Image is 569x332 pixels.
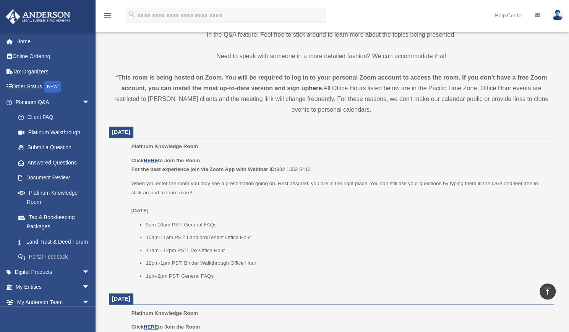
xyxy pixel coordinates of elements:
[112,296,130,302] span: [DATE]
[131,143,198,149] span: Platinum Knowledge Room
[11,234,101,249] a: Land Trust & Deed Forum
[131,166,276,172] b: For the best experience join via Zoom App with Webinar ID:
[146,233,548,242] li: 10am-11am PST: Landlord/Tenant Office Hour
[109,72,554,115] div: All Office Hours listed below are in the Pacific Time Zone. Office Hour events are restricted to ...
[116,74,547,91] strong: *This room is being hosted on Zoom. You will be required to log in to your personal Zoom account ...
[5,79,101,95] a: Order StatusNEW
[5,94,101,110] a: Platinum Q&Aarrow_drop_down
[11,125,101,140] a: Platinum Walkthrough
[322,85,323,91] strong: .
[128,10,136,19] i: search
[131,324,200,330] b: Click to Join the Room
[5,49,101,64] a: Online Ordering
[5,264,101,280] a: Digital Productsarrow_drop_down
[103,11,112,20] i: menu
[146,259,548,268] li: 12pm-1pm PST: Binder Walkthrough Office Hour
[11,170,101,186] a: Document Review
[11,185,97,210] a: Platinum Knowledge Room
[5,34,101,49] a: Home
[11,155,101,170] a: Answered Questions
[3,9,73,24] img: Anderson Advisors Platinum Portal
[144,158,158,163] a: HERE
[5,280,101,295] a: My Entitiesarrow_drop_down
[144,324,158,330] a: HERE
[543,286,552,296] i: vertical_align_top
[11,140,101,155] a: Submit a Question
[131,158,200,163] b: Click to Join the Room
[146,220,548,229] li: 9am-10am PST: General FAQs
[131,208,149,213] u: [DATE]
[5,64,101,79] a: Tax Organizers
[5,295,101,310] a: My Anderson Teamarrow_drop_down
[82,280,97,295] span: arrow_drop_down
[82,94,97,110] span: arrow_drop_down
[11,110,101,125] a: Client FAQ
[131,156,548,174] p: 932 1652 5412
[146,272,548,281] li: 1pm-2pm PST: General FAQs
[11,249,101,265] a: Portal Feedback
[146,246,548,255] li: 11am - 12pm PST: Tax Office Hour
[131,179,548,215] p: When you enter the room you may see a presentation going on. Rest assured, you are in the right p...
[552,10,563,21] img: User Pic
[82,264,97,280] span: arrow_drop_down
[82,295,97,310] span: arrow_drop_down
[309,85,322,91] a: here
[109,51,554,62] p: Need to speak with someone in a more detailed fashion? We can accommodate that!
[103,13,112,20] a: menu
[540,283,556,299] a: vertical_align_top
[44,81,61,93] div: NEW
[112,129,130,135] span: [DATE]
[11,210,101,234] a: Tax & Bookkeeping Packages
[131,310,198,316] span: Platinum Knowledge Room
